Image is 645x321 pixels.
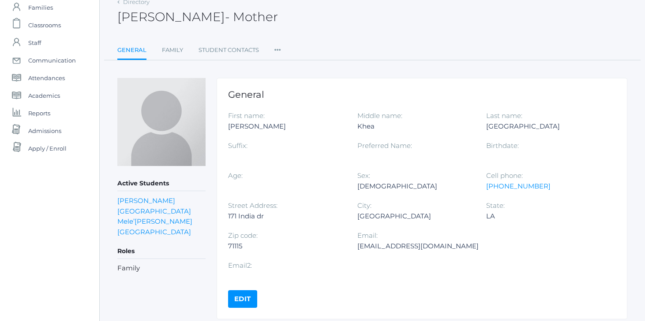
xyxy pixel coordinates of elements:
[486,182,551,190] a: [PHONE_NUMBER]
[199,41,259,59] a: Student Contacts
[117,263,206,273] li: Family
[28,140,67,157] span: Apply / Enroll
[228,121,344,132] div: [PERSON_NAME]
[228,261,252,269] label: Email2:
[28,69,65,87] span: Attendances
[117,176,206,191] h5: Active Students
[357,181,473,192] div: [DEMOGRAPHIC_DATA]
[228,141,247,150] label: Suffix:
[357,241,479,251] div: [EMAIL_ADDRESS][DOMAIN_NAME]
[486,201,505,210] label: State:
[228,290,257,308] a: Edit
[486,111,522,120] label: Last name:
[117,217,192,236] a: Mele’[PERSON_NAME][GEOGRAPHIC_DATA]
[28,16,61,34] span: Classrooms
[228,89,616,100] h1: General
[486,121,602,132] div: [GEOGRAPHIC_DATA]
[228,241,344,251] div: 71115
[357,211,473,221] div: [GEOGRAPHIC_DATA]
[357,171,370,180] label: Sex:
[357,141,412,150] label: Preferred Name:
[357,121,473,132] div: Khea
[228,231,258,240] label: Zip code:
[486,171,523,180] label: Cell phone:
[228,111,265,120] label: First name:
[228,211,344,221] div: 171 India dr
[28,104,50,122] span: Reports
[28,87,60,104] span: Academics
[28,52,76,69] span: Communication
[28,34,41,52] span: Staff
[117,244,206,259] h5: Roles
[117,10,278,24] h2: [PERSON_NAME]
[228,171,243,180] label: Age:
[357,201,371,210] label: City:
[357,111,402,120] label: Middle name:
[228,201,277,210] label: Street Address:
[486,141,519,150] label: Birthdate:
[162,41,183,59] a: Family
[225,9,278,24] span: - Mother
[28,122,61,140] span: Admissions
[357,231,378,240] label: Email:
[486,211,602,221] div: LA
[117,78,206,166] img: Holly Maumalanga
[117,41,146,60] a: General
[117,196,191,215] a: [PERSON_NAME][GEOGRAPHIC_DATA]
